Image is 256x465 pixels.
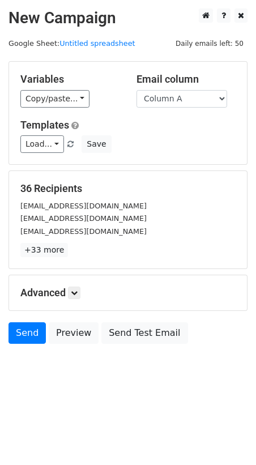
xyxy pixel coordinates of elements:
[172,37,248,50] span: Daily emails left: 50
[20,202,147,210] small: [EMAIL_ADDRESS][DOMAIN_NAME]
[20,73,120,86] h5: Variables
[20,90,89,108] a: Copy/paste...
[20,214,147,223] small: [EMAIL_ADDRESS][DOMAIN_NAME]
[101,322,187,344] a: Send Test Email
[20,135,64,153] a: Load...
[20,227,147,236] small: [EMAIL_ADDRESS][DOMAIN_NAME]
[136,73,236,86] h5: Email column
[172,39,248,48] a: Daily emails left: 50
[8,322,46,344] a: Send
[59,39,135,48] a: Untitled spreadsheet
[20,287,236,299] h5: Advanced
[20,119,69,131] a: Templates
[49,322,99,344] a: Preview
[8,39,135,48] small: Google Sheet:
[20,243,68,257] a: +33 more
[8,8,248,28] h2: New Campaign
[82,135,111,153] button: Save
[20,182,236,195] h5: 36 Recipients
